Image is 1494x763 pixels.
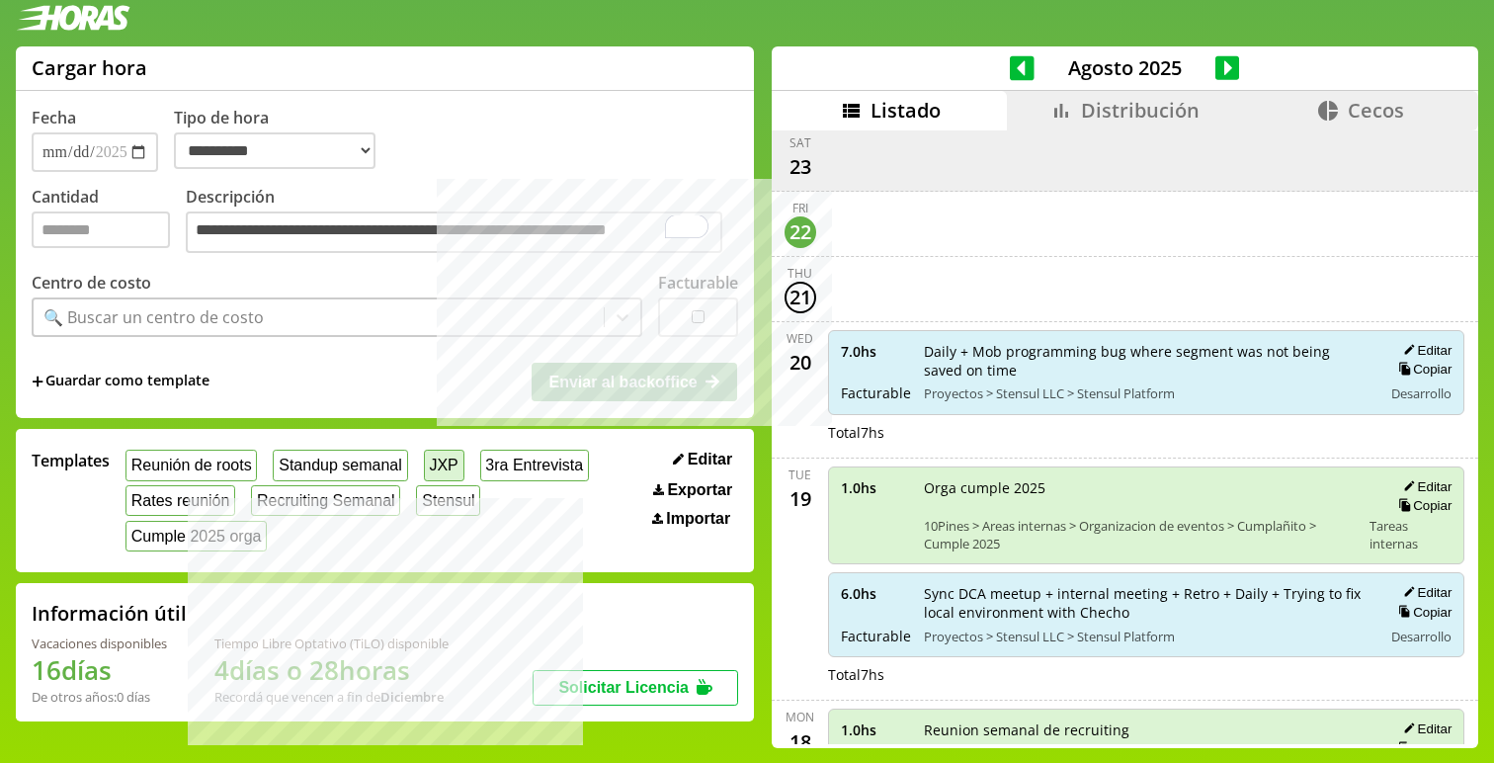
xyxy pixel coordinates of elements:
[32,688,167,706] div: De otros años: 0 días
[1392,604,1452,621] button: Copiar
[871,97,941,124] span: Listado
[214,652,449,688] h1: 4 días o 28 horas
[125,450,257,480] button: Reunión de roots
[785,725,816,757] div: 18
[785,282,816,313] div: 21
[787,330,813,347] div: Wed
[174,132,375,169] select: Tipo de hora
[924,384,1369,402] span: Proyectos > Stensul LLC > Stensul Platform
[32,652,167,688] h1: 16 días
[32,186,186,258] label: Cantidad
[785,216,816,248] div: 22
[125,521,267,551] button: Cumple 2025 orga
[1391,628,1452,645] span: Desarrollo
[788,265,812,282] div: Thu
[924,584,1369,622] span: Sync DCA meetup + internal meeting + Retro + Daily + Trying to fix local environment with Checho
[1392,497,1452,514] button: Copiar
[924,478,1356,497] span: Orga cumple 2025
[1392,740,1452,757] button: Copiar
[841,383,910,402] span: Facturable
[1369,517,1452,552] span: Tareas internas
[32,371,43,392] span: +
[16,5,130,31] img: logotipo
[1081,97,1200,124] span: Distribución
[424,450,464,480] button: JXP
[647,480,738,500] button: Exportar
[1397,721,1452,737] button: Editar
[174,107,391,172] label: Tipo de hora
[785,483,816,515] div: 19
[558,679,689,696] span: Solicitar Licencia
[32,54,147,81] h1: Cargar hora
[1035,54,1215,81] span: Agosto 2025
[32,600,187,627] h2: Información útil
[251,485,400,516] button: Recruiting Semanal
[841,478,910,497] span: 1.0 hs
[841,721,910,739] span: 1.0 hs
[792,200,808,216] div: Fri
[32,371,209,392] span: +Guardar como template
[32,450,110,471] span: Templates
[32,272,151,294] label: Centro de costo
[788,466,811,483] div: Tue
[1392,361,1452,378] button: Copiar
[841,584,910,603] span: 6.0 hs
[841,342,910,361] span: 7.0 hs
[1391,384,1452,402] span: Desarrollo
[667,450,738,469] button: Editar
[186,186,738,258] label: Descripción
[924,721,1349,739] span: Reunion semanal de recruiting
[1397,584,1452,601] button: Editar
[32,212,170,248] input: Cantidad
[480,450,589,480] button: 3ra Entrevista
[666,510,730,528] span: Importar
[688,451,732,468] span: Editar
[785,347,816,379] div: 20
[32,635,167,652] div: Vacaciones disponibles
[828,423,1465,442] div: Total 7 hs
[1348,97,1404,124] span: Cecos
[186,212,722,253] textarea: To enrich screen reader interactions, please activate Accessibility in Grammarly extension settings
[1397,478,1452,495] button: Editar
[785,151,816,183] div: 23
[43,306,264,328] div: 🔍 Buscar un centro de costo
[924,628,1369,645] span: Proyectos > Stensul LLC > Stensul Platform
[658,272,738,294] label: Facturable
[924,517,1356,552] span: 10Pines > Areas internas > Organizacion de eventos > Cumplañito > Cumple 2025
[1397,342,1452,359] button: Editar
[214,635,449,652] div: Tiempo Libre Optativo (TiLO) disponible
[380,688,444,706] b: Diciembre
[841,627,910,645] span: Facturable
[273,450,407,480] button: Standup semanal
[828,665,1465,684] div: Total 7 hs
[32,107,76,128] label: Fecha
[789,134,811,151] div: Sat
[125,485,235,516] button: Rates reunión
[214,688,449,706] div: Recordá que vencen a fin de
[416,485,480,516] button: Stensul
[533,670,738,706] button: Solicitar Licencia
[786,709,814,725] div: Mon
[924,342,1369,380] span: Daily + Mob programming bug where segment was not being saved on time
[772,130,1478,745] div: scrollable content
[667,481,732,499] span: Exportar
